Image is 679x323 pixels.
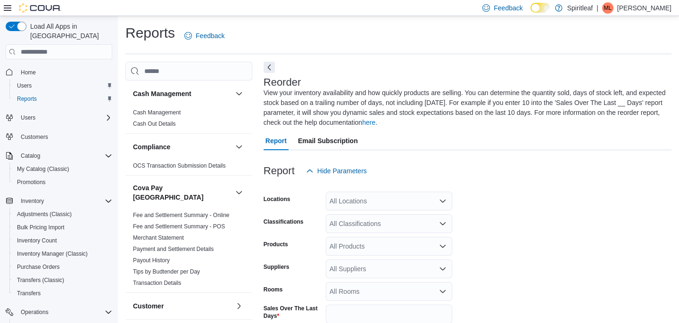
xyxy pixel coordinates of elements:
[9,92,116,105] button: Reports
[17,276,64,284] span: Transfers (Classic)
[133,223,225,230] a: Fee and Settlement Summary - POS
[439,197,447,205] button: Open list of options
[264,195,290,203] label: Locations
[17,131,52,143] a: Customers
[2,65,116,79] button: Home
[604,2,612,14] span: ML
[13,235,112,246] span: Inventory Count
[21,197,44,205] span: Inventory
[9,260,116,274] button: Purchase Orders
[21,133,48,141] span: Customers
[9,247,116,260] button: Inventory Manager (Classic)
[13,248,112,259] span: Inventory Manager (Classic)
[17,165,69,173] span: My Catalog (Classic)
[264,218,304,226] label: Classifications
[13,163,112,175] span: My Catalog (Classic)
[530,3,550,13] input: Dark Mode
[133,109,181,116] a: Cash Management
[13,177,112,188] span: Promotions
[13,177,50,188] a: Promotions
[133,234,184,242] span: Merchant Statement
[233,187,245,198] button: Cova Pay [GEOGRAPHIC_DATA]
[17,66,112,78] span: Home
[13,209,112,220] span: Adjustments (Classic)
[567,2,593,14] p: Spiritleaf
[439,288,447,295] button: Open list of options
[133,301,164,311] h3: Customer
[17,307,52,318] button: Operations
[2,130,116,144] button: Customers
[125,210,252,292] div: Cova Pay [GEOGRAPHIC_DATA]
[17,95,37,103] span: Reports
[181,26,228,45] a: Feedback
[13,222,68,233] a: Bulk Pricing Import
[17,150,112,161] span: Catalog
[133,268,200,275] a: Tips by Budtender per Day
[13,261,112,273] span: Purchase Orders
[133,268,200,275] span: Tips by Budtender per Day
[13,222,112,233] span: Bulk Pricing Import
[26,22,112,40] span: Load All Apps in [GEOGRAPHIC_DATA]
[17,195,48,207] button: Inventory
[133,257,170,264] a: Payout History
[17,195,112,207] span: Inventory
[21,69,36,76] span: Home
[17,210,72,218] span: Adjustments (Classic)
[439,242,447,250] button: Open list of options
[133,162,226,169] a: OCS Transaction Submission Details
[17,250,88,258] span: Inventory Manager (Classic)
[13,163,73,175] a: My Catalog (Classic)
[125,160,252,175] div: Compliance
[196,31,224,40] span: Feedback
[133,183,232,202] button: Cova Pay [GEOGRAPHIC_DATA]
[9,274,116,287] button: Transfers (Classic)
[17,82,32,89] span: Users
[264,305,322,320] label: Sales Over The Last Days
[233,300,245,312] button: Customer
[264,62,275,73] button: Next
[264,88,667,128] div: View your inventory availability and how quickly products are selling. You can determine the quan...
[133,301,232,311] button: Customer
[125,24,175,42] h1: Reports
[2,149,116,162] button: Catalog
[13,275,68,286] a: Transfers (Classic)
[21,114,35,121] span: Users
[17,237,57,244] span: Inventory Count
[17,131,112,143] span: Customers
[133,212,230,218] a: Fee and Settlement Summary - Online
[13,288,112,299] span: Transfers
[13,288,44,299] a: Transfers
[17,112,39,123] button: Users
[494,3,522,13] span: Feedback
[133,245,214,253] span: Payment and Settlement Details
[133,257,170,264] span: Payout History
[133,162,226,170] span: OCS Transaction Submission Details
[298,131,358,150] span: Email Subscription
[133,142,170,152] h3: Compliance
[9,221,116,234] button: Bulk Pricing Import
[439,265,447,273] button: Open list of options
[13,93,112,105] span: Reports
[17,67,40,78] a: Home
[302,161,371,180] button: Hide Parameters
[133,280,181,286] a: Transaction Details
[2,111,116,124] button: Users
[317,166,367,176] span: Hide Parameters
[125,107,252,133] div: Cash Management
[17,290,41,297] span: Transfers
[9,208,116,221] button: Adjustments (Classic)
[439,220,447,227] button: Open list of options
[265,131,287,150] span: Report
[17,224,65,231] span: Bulk Pricing Import
[133,223,225,230] span: Fee and Settlement Summary - POS
[9,176,116,189] button: Promotions
[19,3,61,13] img: Cova
[9,162,116,176] button: My Catalog (Classic)
[133,89,232,98] button: Cash Management
[596,2,598,14] p: |
[17,263,60,271] span: Purchase Orders
[13,80,112,91] span: Users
